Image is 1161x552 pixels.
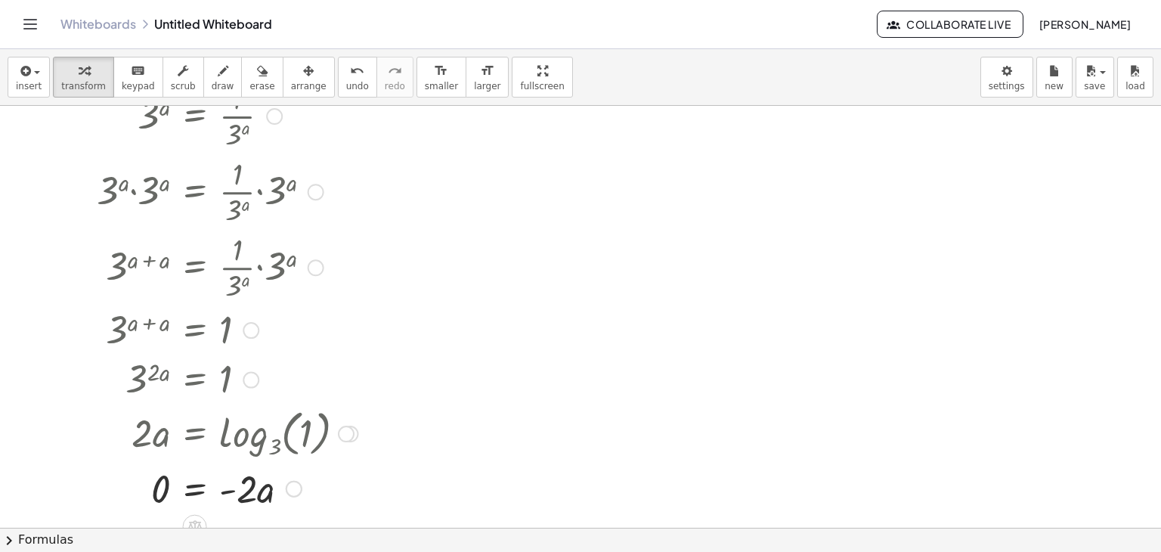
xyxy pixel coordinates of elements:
[520,81,564,91] span: fullscreen
[61,81,106,91] span: transform
[1045,81,1063,91] span: new
[18,12,42,36] button: Toggle navigation
[346,81,369,91] span: undo
[53,57,114,98] button: transform
[434,62,448,80] i: format_size
[1039,17,1131,31] span: [PERSON_NAME]
[416,57,466,98] button: format_sizesmaller
[1117,57,1153,98] button: load
[1036,57,1073,98] button: new
[60,17,136,32] a: Whiteboards
[1125,81,1145,91] span: load
[8,57,50,98] button: insert
[291,81,327,91] span: arrange
[113,57,163,98] button: keyboardkeypad
[512,57,572,98] button: fullscreen
[388,62,402,80] i: redo
[989,81,1025,91] span: settings
[183,514,207,538] div: Apply the same math to both sides of the equation
[171,81,196,91] span: scrub
[1026,11,1143,38] button: [PERSON_NAME]
[283,57,335,98] button: arrange
[376,57,413,98] button: redoredo
[338,57,377,98] button: undoundo
[241,57,283,98] button: erase
[249,81,274,91] span: erase
[131,62,145,80] i: keyboard
[1076,57,1114,98] button: save
[16,81,42,91] span: insert
[466,57,509,98] button: format_sizelarger
[425,81,458,91] span: smaller
[890,17,1011,31] span: Collaborate Live
[212,81,234,91] span: draw
[350,62,364,80] i: undo
[980,57,1033,98] button: settings
[122,81,155,91] span: keypad
[203,57,243,98] button: draw
[474,81,500,91] span: larger
[163,57,204,98] button: scrub
[877,11,1023,38] button: Collaborate Live
[385,81,405,91] span: redo
[1084,81,1105,91] span: save
[480,62,494,80] i: format_size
